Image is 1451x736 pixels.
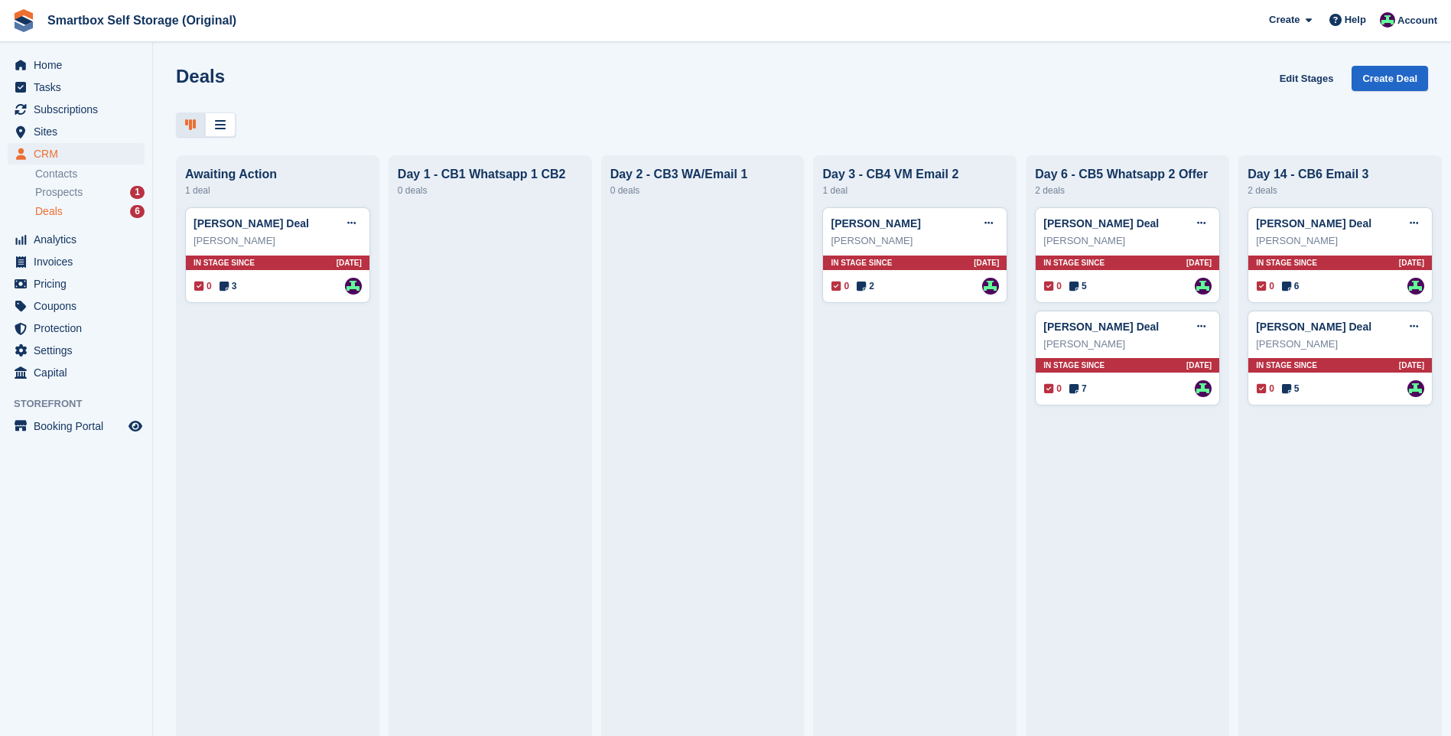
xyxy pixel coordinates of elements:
[1256,337,1424,352] div: [PERSON_NAME]
[1186,360,1212,371] span: [DATE]
[35,167,145,181] a: Contacts
[34,340,125,361] span: Settings
[34,99,125,120] span: Subscriptions
[857,279,874,293] span: 2
[35,204,63,219] span: Deals
[822,181,1007,200] div: 1 deal
[34,295,125,317] span: Coupons
[8,99,145,120] a: menu
[185,181,370,200] div: 1 deal
[1352,66,1428,91] a: Create Deal
[220,279,237,293] span: 3
[1195,278,1212,295] img: Alex Selenitsas
[831,279,849,293] span: 0
[34,54,125,76] span: Home
[1044,279,1062,293] span: 0
[34,229,125,250] span: Analytics
[194,217,309,230] a: [PERSON_NAME] Deal
[1044,382,1062,396] span: 0
[822,168,1007,181] div: Day 3 - CB4 VM Email 2
[176,66,225,86] h1: Deals
[1043,360,1105,371] span: In stage since
[1043,257,1105,269] span: In stage since
[1256,321,1371,333] a: [PERSON_NAME] Deal
[35,185,83,200] span: Prospects
[41,8,242,33] a: Smartbox Self Storage (Original)
[345,278,362,295] img: Alex Selenitsas
[610,181,795,200] div: 0 deals
[34,273,125,295] span: Pricing
[1186,257,1212,269] span: [DATE]
[34,251,125,272] span: Invoices
[1035,181,1220,200] div: 2 deals
[8,229,145,250] a: menu
[1256,233,1424,249] div: [PERSON_NAME]
[1399,257,1424,269] span: [DATE]
[34,318,125,339] span: Protection
[1345,12,1366,28] span: Help
[8,415,145,437] a: menu
[982,278,999,295] img: Alex Selenitsas
[8,143,145,164] a: menu
[1043,233,1212,249] div: [PERSON_NAME]
[14,396,152,412] span: Storefront
[8,273,145,295] a: menu
[8,121,145,142] a: menu
[974,257,999,269] span: [DATE]
[1282,382,1300,396] span: 5
[12,9,35,32] img: stora-icon-8386f47178a22dfd0bd8f6a31ec36ba5ce8667c1dd55bd0f319d3a0aa187defe.svg
[34,121,125,142] span: Sites
[1399,360,1424,371] span: [DATE]
[1380,12,1395,28] img: Alex Selenitsas
[194,257,255,269] span: In stage since
[8,362,145,383] a: menu
[34,77,125,98] span: Tasks
[1256,257,1317,269] span: In stage since
[831,233,999,249] div: [PERSON_NAME]
[194,233,362,249] div: [PERSON_NAME]
[1035,168,1220,181] div: Day 6 - CB5 Whatsapp 2 Offer
[1195,380,1212,397] img: Alex Selenitsas
[185,168,370,181] div: Awaiting Action
[130,205,145,218] div: 6
[1269,12,1300,28] span: Create
[8,295,145,317] a: menu
[1256,360,1317,371] span: In stage since
[1282,279,1300,293] span: 6
[337,257,362,269] span: [DATE]
[1257,279,1274,293] span: 0
[34,362,125,383] span: Capital
[1257,382,1274,396] span: 0
[8,54,145,76] a: menu
[8,251,145,272] a: menu
[126,417,145,435] a: Preview store
[1248,168,1433,181] div: Day 14 - CB6 Email 3
[1043,217,1159,230] a: [PERSON_NAME] Deal
[8,340,145,361] a: menu
[831,217,920,230] a: [PERSON_NAME]
[35,184,145,200] a: Prospects 1
[831,257,892,269] span: In stage since
[1397,13,1437,28] span: Account
[1256,217,1371,230] a: [PERSON_NAME] Deal
[35,204,145,220] a: Deals 6
[1407,380,1424,397] img: Alex Selenitsas
[1407,278,1424,295] img: Alex Selenitsas
[398,181,583,200] div: 0 deals
[1043,337,1212,352] div: [PERSON_NAME]
[34,415,125,437] span: Booking Portal
[8,77,145,98] a: menu
[1069,279,1087,293] span: 5
[8,318,145,339] a: menu
[1043,321,1159,333] a: [PERSON_NAME] Deal
[398,168,583,181] div: Day 1 - CB1 Whatsapp 1 CB2
[1274,66,1340,91] a: Edit Stages
[1069,382,1087,396] span: 7
[610,168,795,181] div: Day 2 - CB3 WA/Email 1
